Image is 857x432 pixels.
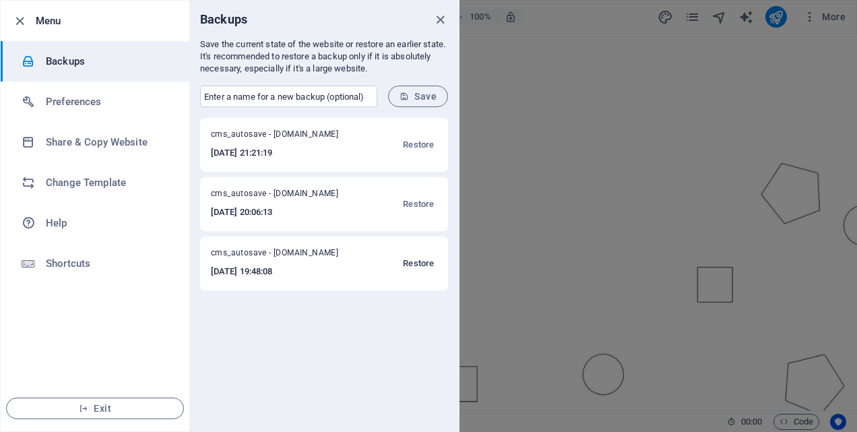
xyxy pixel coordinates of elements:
[211,145,356,161] h6: [DATE] 21:21:19
[46,53,170,69] h6: Backups
[388,86,448,107] button: Save
[18,403,172,414] span: Exit
[6,398,184,419] button: Exit
[46,175,170,191] h6: Change Template
[36,13,179,29] h6: Menu
[400,91,437,102] span: Save
[403,137,434,153] span: Restore
[200,38,448,75] p: Save the current state of the website or restore an earlier state. It's recommended to restore a ...
[46,215,170,231] h6: Help
[403,196,434,212] span: Restore
[211,129,356,145] span: cms_autosave - [DOMAIN_NAME]
[211,247,356,264] span: cms_autosave - [DOMAIN_NAME]
[1,203,189,243] a: Help
[400,247,437,280] button: Restore
[400,129,437,161] button: Restore
[400,188,437,220] button: Restore
[432,11,448,28] button: close
[46,255,170,272] h6: Shortcuts
[200,86,377,107] input: Enter a name for a new backup (optional)
[211,188,356,204] span: cms_autosave - [DOMAIN_NAME]
[403,255,434,272] span: Restore
[46,134,170,150] h6: Share & Copy Website
[200,11,247,28] h6: Backups
[211,204,356,220] h6: [DATE] 20:06:13
[46,94,170,110] h6: Preferences
[211,264,356,280] h6: [DATE] 19:48:08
